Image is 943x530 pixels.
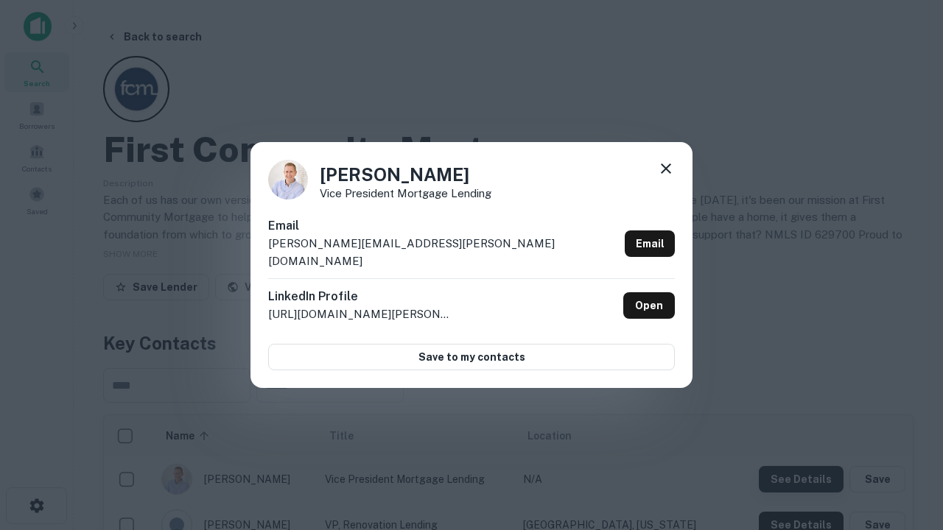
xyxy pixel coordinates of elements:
button: Save to my contacts [268,344,675,370]
h6: LinkedIn Profile [268,288,452,305]
img: 1520878720083 [268,160,308,199]
iframe: Chat Widget [869,365,943,436]
p: [PERSON_NAME][EMAIL_ADDRESS][PERSON_NAME][DOMAIN_NAME] [268,235,619,269]
a: Open [623,292,675,319]
p: Vice President Mortgage Lending [320,188,491,199]
h4: [PERSON_NAME] [320,161,491,188]
p: [URL][DOMAIN_NAME][PERSON_NAME] [268,305,452,323]
a: Email [625,230,675,257]
h6: Email [268,217,619,235]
